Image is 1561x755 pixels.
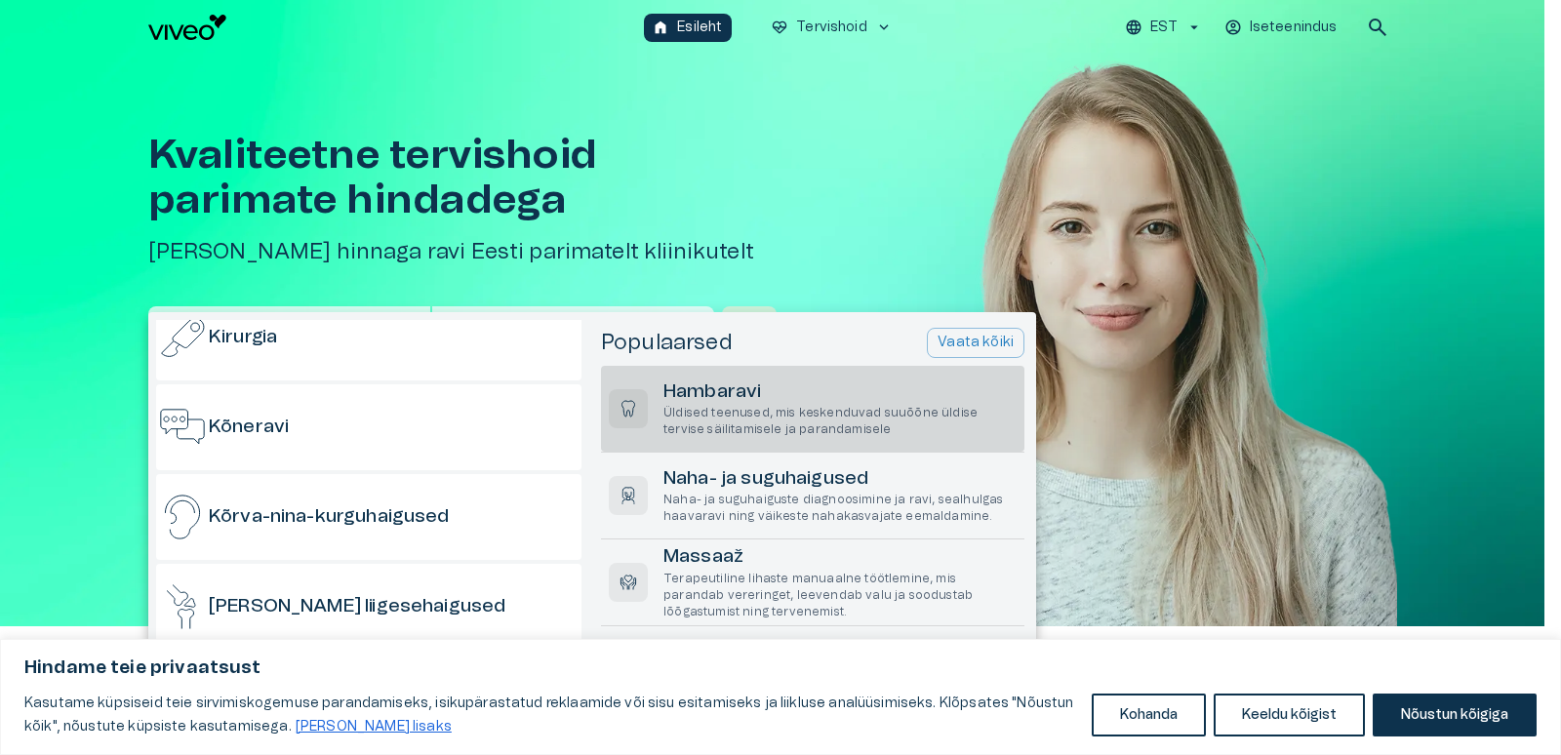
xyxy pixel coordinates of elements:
[927,328,1024,358] button: Vaata kõiki
[209,504,450,531] h6: Kõrva-nina-kurguhaigused
[209,415,289,441] h6: Kõneravi
[663,492,1017,525] p: Naha- ja suguhaiguste diagnoosimine ja ravi, sealhulgas haavaravi ning väikeste nahakasvajate eem...
[209,594,505,620] h6: [PERSON_NAME] liigesehaigused
[1373,694,1537,736] button: Nõustun kõigiga
[209,325,277,351] h6: Kirurgia
[24,656,1537,680] p: Hindame teie privaatsust
[24,692,1077,738] p: Kasutame küpsiseid teie sirvimiskogemuse parandamiseks, isikupärastatud reklaamide või sisu esita...
[1214,694,1365,736] button: Keeldu kõigist
[295,719,453,735] a: Loe lisaks
[601,329,733,357] h5: Populaarsed
[1092,694,1206,736] button: Kohanda
[663,405,1017,438] p: Üldised teenused, mis keskenduvad suuõõne üldise tervise säilitamisele ja parandamisele
[663,379,1017,406] h6: Hambaravi
[663,466,1017,493] h6: Naha- ja suguhaigused
[938,333,1014,353] p: Vaata kõiki
[663,544,1017,571] h6: Massaaž
[663,571,1017,620] p: Terapeutiline lihaste manuaalne töötlemine, mis parandab vereringet, leevendab valu ja soodustab ...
